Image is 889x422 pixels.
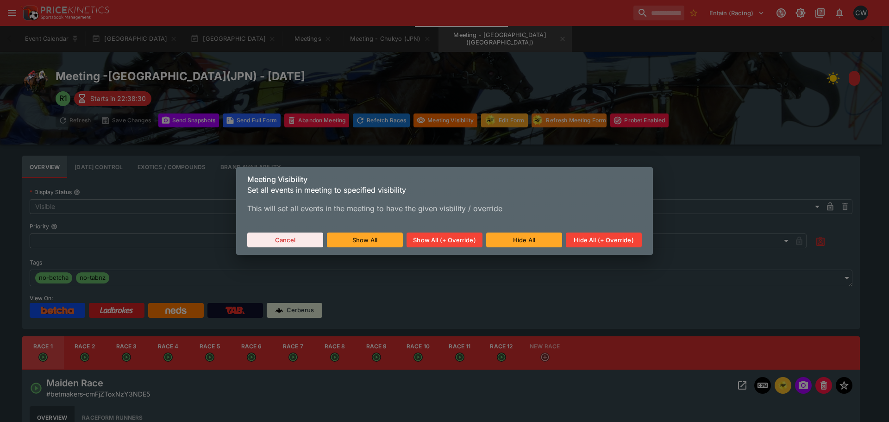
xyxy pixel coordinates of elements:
button: Hide All [486,233,562,247]
button: Show All (+ Override) [407,233,482,247]
button: Cancel [247,233,323,247]
p: This will set all events in the meeting to have the given visbility / override [247,203,642,214]
p: Set all events in meeting to specified visibility [247,184,642,195]
button: Hide All (+ Override) [566,233,642,247]
h6: Meeting Visibility [247,175,642,184]
button: Show All [327,233,403,247]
